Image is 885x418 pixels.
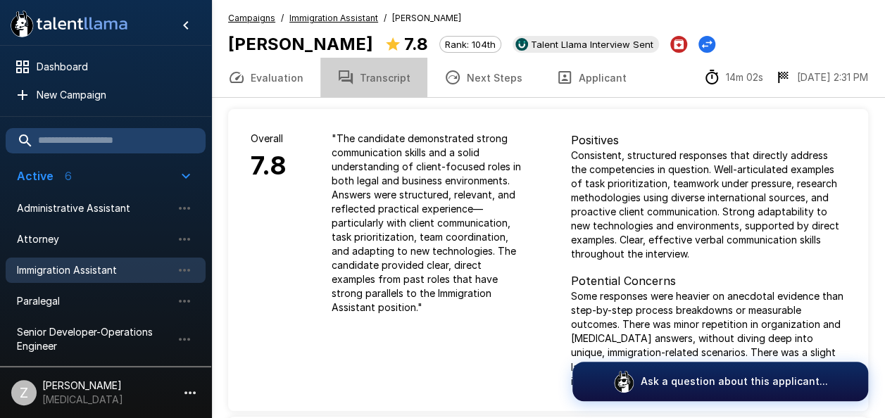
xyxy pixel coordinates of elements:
p: 14m 02s [726,70,763,84]
button: Applicant [539,58,644,97]
button: Evaluation [211,58,320,97]
img: logo_glasses@2x.png [613,370,635,393]
p: Potential Concerns [571,272,846,289]
div: The time between starting and completing the interview [703,69,763,86]
div: The date and time when the interview was completed [774,69,868,86]
div: View profile in UKG [513,36,659,53]
p: Some responses were heavier on anecdotal evidence than step-by-step process breakdowns or measura... [571,289,846,388]
h6: 7.8 [251,146,287,186]
button: Archive Applicant [670,36,687,53]
span: Talent Llama Interview Sent [525,39,659,50]
u: Immigration Assistant [289,13,378,23]
p: Ask a question about this applicant... [641,374,828,388]
p: Overall [251,132,287,146]
b: 7.8 [404,34,428,54]
p: " The candidate demonstrated strong communication skills and a solid understanding of client-focu... [332,132,526,315]
p: Positives [571,132,846,148]
button: Change Stage [698,36,715,53]
img: ukg_logo.jpeg [515,38,528,51]
button: Ask a question about this applicant... [572,362,868,401]
u: Campaigns [228,13,275,23]
b: [PERSON_NAME] [228,34,373,54]
p: Consistent, structured responses that directly address the competencies in question. Well-articul... [571,148,846,261]
span: [PERSON_NAME] [392,11,461,25]
p: [DATE] 2:31 PM [797,70,868,84]
span: / [281,11,284,25]
button: Next Steps [427,58,539,97]
span: Rank: 104th [440,39,501,50]
button: Transcript [320,58,427,97]
span: / [384,11,387,25]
